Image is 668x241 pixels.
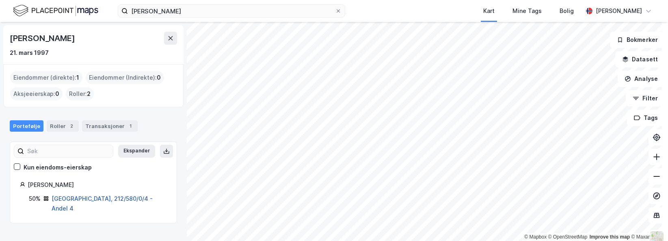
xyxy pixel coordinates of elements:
[615,51,665,67] button: Datasett
[87,89,91,99] span: 2
[483,6,495,16] div: Kart
[524,234,547,240] a: Mapbox
[626,90,665,106] button: Filter
[10,120,43,132] div: Portefølje
[10,48,49,58] div: 21. mars 1997
[627,110,665,126] button: Tags
[24,145,113,157] input: Søk
[67,122,76,130] div: 2
[66,87,94,100] div: Roller :
[47,120,79,132] div: Roller
[86,71,164,84] div: Eiendommer (Indirekte) :
[55,89,59,99] span: 0
[157,73,161,83] span: 0
[590,234,630,240] a: Improve this map
[560,6,574,16] div: Bolig
[13,4,98,18] img: logo.f888ab2527a4732fd821a326f86c7f29.svg
[627,202,668,241] iframe: Chat Widget
[28,180,167,190] div: [PERSON_NAME]
[512,6,542,16] div: Mine Tags
[126,122,134,130] div: 1
[618,71,665,87] button: Analyse
[548,234,588,240] a: OpenStreetMap
[610,32,665,48] button: Bokmerker
[10,71,82,84] div: Eiendommer (direkte) :
[596,6,642,16] div: [PERSON_NAME]
[128,5,335,17] input: Søk på adresse, matrikkel, gårdeiere, leietakere eller personer
[10,87,63,100] div: Aksjeeierskap :
[82,120,138,132] div: Transaksjoner
[10,32,76,45] div: [PERSON_NAME]
[24,163,92,172] div: Kun eiendoms-eierskap
[76,73,79,83] span: 1
[29,194,41,204] div: 50%
[118,145,155,158] button: Ekspander
[52,195,153,212] a: [GEOGRAPHIC_DATA], 212/580/0/4 - Andel 4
